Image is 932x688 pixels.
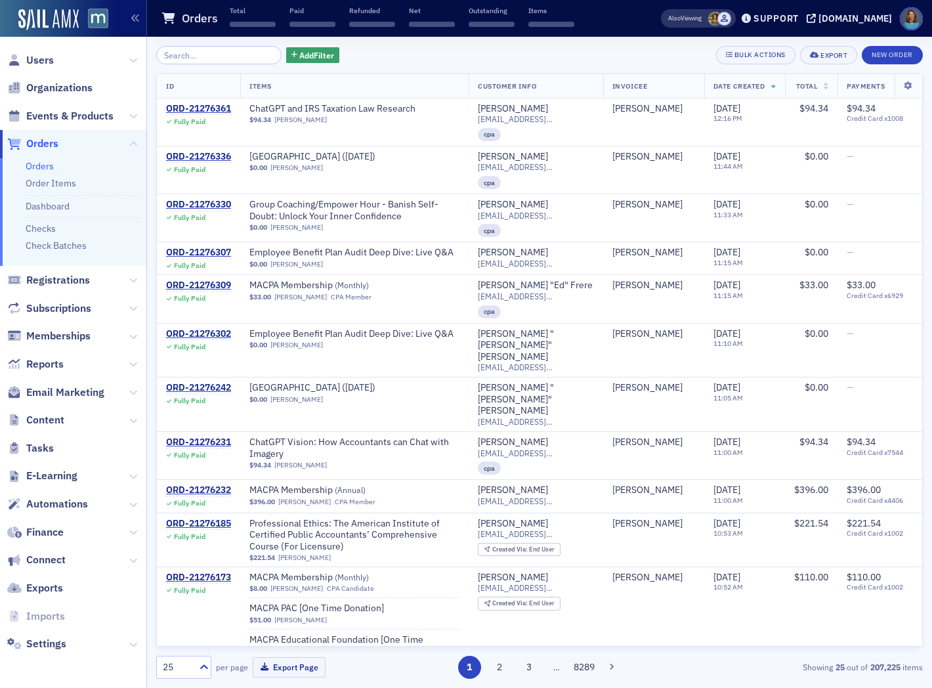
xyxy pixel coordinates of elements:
[807,14,897,23] button: [DOMAIN_NAME]
[612,518,683,530] div: [PERSON_NAME]
[26,581,63,595] span: Exports
[249,603,415,614] a: MACPA PAC [One Time Donation]
[26,441,54,456] span: Tasks
[478,211,594,221] span: [EMAIL_ADDRESS][DOMAIN_NAME]
[713,161,743,171] time: 11:44 AM
[478,280,593,291] div: [PERSON_NAME] "Ed" Frere
[174,118,205,126] div: Fully Paid
[612,103,683,115] a: [PERSON_NAME]
[612,484,683,496] div: [PERSON_NAME]
[478,199,548,211] div: [PERSON_NAME]
[612,328,683,340] a: [PERSON_NAME]
[249,484,415,496] a: MACPA Membership (Annual)
[7,525,64,540] a: Finance
[713,258,743,267] time: 11:15 AM
[488,656,511,679] button: 2
[7,109,114,123] a: Events & Products
[713,246,740,258] span: [DATE]
[612,81,647,91] span: Invoicee
[349,22,395,27] span: ‌
[289,6,335,15] p: Paid
[249,223,267,232] span: $0.00
[478,382,594,417] a: [PERSON_NAME] "[PERSON_NAME]" [PERSON_NAME]
[713,528,743,538] time: 10:53 AM
[612,382,683,394] div: [PERSON_NAME]
[26,273,90,288] span: Registrations
[805,381,828,393] span: $0.00
[794,517,828,529] span: $221.54
[156,46,282,64] input: Search…
[166,484,231,496] div: ORD-21276232
[166,382,231,394] a: ORD-21276242
[270,260,323,269] a: [PERSON_NAME]
[216,661,248,673] label: per page
[708,12,722,26] span: Laura Swann
[847,436,876,448] span: $94.34
[612,103,695,115] span: Ron Grodzinsky
[713,484,740,496] span: [DATE]
[249,553,275,562] span: $221.54
[335,498,375,506] div: CPA Member
[409,22,455,27] span: ‌
[249,116,271,124] span: $94.34
[270,341,323,349] a: [PERSON_NAME]
[713,517,740,529] span: [DATE]
[847,571,881,583] span: $110.00
[166,199,231,211] a: ORD-21276330
[478,128,501,141] div: cpa
[528,6,574,15] p: Items
[26,413,64,427] span: Content
[847,279,876,291] span: $33.00
[166,280,231,291] div: ORD-21276309
[166,572,231,584] div: ORD-21276173
[818,12,892,24] div: [DOMAIN_NAME]
[612,280,695,291] span: Ed Frere
[612,280,683,291] div: [PERSON_NAME]
[7,53,54,68] a: Users
[7,469,77,483] a: E-Learning
[249,382,415,394] a: [GEOGRAPHIC_DATA] ([DATE])
[7,609,65,624] a: Imports
[799,102,828,114] span: $94.34
[713,582,743,591] time: 10:52 AM
[249,151,415,163] span: MACPA Town Hall (August 2025)
[249,163,267,172] span: $0.00
[7,413,64,427] a: Content
[796,81,818,91] span: Total
[469,22,515,27] span: ‌
[478,448,594,458] span: [EMAIL_ADDRESS][DOMAIN_NAME]
[847,583,913,591] span: Credit Card x1002
[900,7,923,30] span: Profile
[7,637,66,651] a: Settings
[166,81,174,91] span: ID
[612,572,683,584] div: [PERSON_NAME]
[713,210,743,219] time: 11:33 AM
[174,397,205,405] div: Fully Paid
[166,328,231,340] a: ORD-21276302
[469,6,515,15] p: Outstanding
[478,176,501,189] div: cpa
[478,151,548,163] a: [PERSON_NAME]
[26,53,54,68] span: Users
[612,199,683,211] div: [PERSON_NAME]
[289,22,335,27] span: ‌
[862,48,923,60] a: New Order
[174,165,205,174] div: Fully Paid
[26,81,93,95] span: Organizations
[492,546,555,553] div: End User
[734,51,786,58] div: Bulk Actions
[274,616,327,624] a: [PERSON_NAME]
[7,329,91,343] a: Memberships
[478,259,594,269] span: [EMAIL_ADDRESS][DOMAIN_NAME]
[478,247,548,259] div: [PERSON_NAME]
[249,328,454,340] a: Employee Benefit Plan Audit Deep Dive: Live Q&A
[492,545,529,553] span: Created Via :
[349,6,395,15] p: Refunded
[573,656,596,679] button: 8289
[478,328,594,363] a: [PERSON_NAME] "[PERSON_NAME]" [PERSON_NAME]
[7,385,104,400] a: Email Marketing
[7,441,54,456] a: Tasks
